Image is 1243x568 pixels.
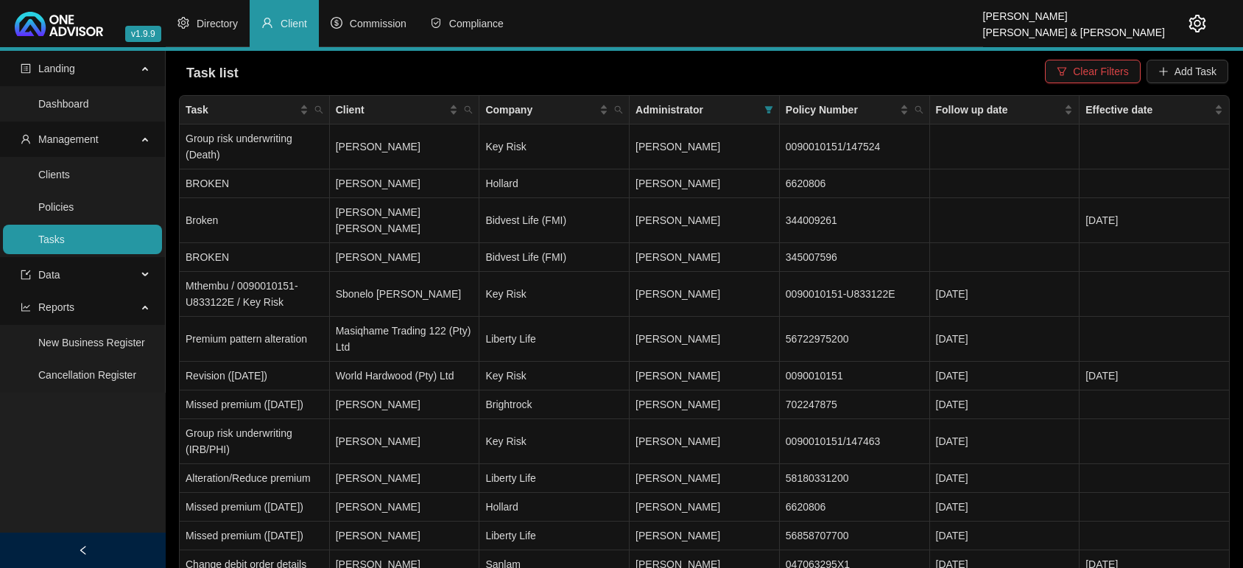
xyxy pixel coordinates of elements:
span: Task [186,102,297,118]
td: [DATE] [1080,198,1230,243]
td: 0090010151-U833122E [780,272,930,317]
td: Revision ([DATE]) [180,362,330,390]
span: Reports [38,301,74,313]
span: filter [764,105,773,114]
th: Follow up date [930,96,1080,125]
td: [PERSON_NAME] [330,419,480,464]
td: [PERSON_NAME] [330,464,480,493]
td: Broken [180,198,330,243]
span: Compliance [449,18,504,29]
span: [PERSON_NAME] [635,435,720,447]
td: [DATE] [930,522,1080,550]
span: search [311,99,326,121]
th: Client [330,96,480,125]
td: Bidvest Life (FMI) [479,243,630,272]
td: [DATE] [930,272,1080,317]
span: search [314,105,323,114]
span: v1.9.9 [125,26,161,42]
th: Task [180,96,330,125]
span: [PERSON_NAME] [635,472,720,484]
div: [PERSON_NAME] [983,4,1165,20]
td: [PERSON_NAME] [330,169,480,198]
td: [DATE] [930,464,1080,493]
span: search [912,99,926,121]
a: Dashboard [38,98,89,110]
td: [DATE] [930,362,1080,390]
span: search [461,99,476,121]
span: left [78,545,88,555]
td: [PERSON_NAME] [330,493,480,522]
span: Effective date [1085,102,1211,118]
td: Liberty Life [479,317,630,362]
td: 56722975200 [780,317,930,362]
button: Clear Filters [1045,60,1140,83]
a: Cancellation Register [38,369,136,381]
span: Commission [350,18,406,29]
td: Key Risk [479,419,630,464]
td: 702247875 [780,390,930,419]
td: 6620806 [780,493,930,522]
a: Clients [38,169,70,180]
td: Group risk underwriting (Death) [180,125,330,169]
span: setting [177,17,189,29]
span: Data [38,269,60,281]
span: search [614,105,623,114]
a: Tasks [38,234,65,245]
td: 345007596 [780,243,930,272]
td: Mthembu / 0090010151-U833122E / Key Risk [180,272,330,317]
td: Liberty Life [479,522,630,550]
td: [DATE] [930,317,1080,362]
th: Company [479,96,630,125]
td: [PERSON_NAME] [PERSON_NAME] [330,198,480,243]
span: [PERSON_NAME] [635,333,720,345]
span: Add Task [1175,63,1216,80]
span: Task list [186,66,239,80]
span: Administrator [635,102,758,118]
span: [PERSON_NAME] [635,288,720,300]
span: plus [1158,66,1169,77]
td: [DATE] [930,390,1080,419]
td: World Hardwood (Pty) Ltd [330,362,480,390]
span: safety [430,17,442,29]
span: Client [336,102,447,118]
div: [PERSON_NAME] & [PERSON_NAME] [983,20,1165,36]
td: Hollard [479,169,630,198]
span: Client [281,18,307,29]
td: Sbonelo [PERSON_NAME] [330,272,480,317]
td: 0090010151 [780,362,930,390]
a: Policies [38,201,74,213]
td: 344009261 [780,198,930,243]
td: Group risk underwriting (IRB/PHI) [180,419,330,464]
span: dollar [331,17,342,29]
span: Landing [38,63,75,74]
td: [DATE] [930,493,1080,522]
td: 56858707700 [780,522,930,550]
td: 0090010151/147524 [780,125,930,169]
td: [PERSON_NAME] [330,390,480,419]
td: Premium pattern alteration [180,317,330,362]
td: [DATE] [1080,362,1230,390]
td: Key Risk [479,362,630,390]
span: user [21,134,31,144]
span: profile [21,63,31,74]
td: [PERSON_NAME] [330,125,480,169]
td: 58180331200 [780,464,930,493]
span: setting [1189,15,1206,32]
td: Missed premium ([DATE]) [180,390,330,419]
span: Follow up date [936,102,1062,118]
span: [PERSON_NAME] [635,530,720,541]
td: Key Risk [479,125,630,169]
td: BROKEN [180,243,330,272]
td: Masiqhame Trading 122 (Pty) Ltd [330,317,480,362]
span: Directory [197,18,238,29]
span: user [261,17,273,29]
td: 0090010151/147463 [780,419,930,464]
span: [PERSON_NAME] [635,370,720,382]
span: [PERSON_NAME] [635,251,720,263]
td: [PERSON_NAME] [330,522,480,550]
a: New Business Register [38,337,145,348]
span: filter [1057,66,1067,77]
span: search [464,105,473,114]
span: import [21,270,31,280]
td: Key Risk [479,272,630,317]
